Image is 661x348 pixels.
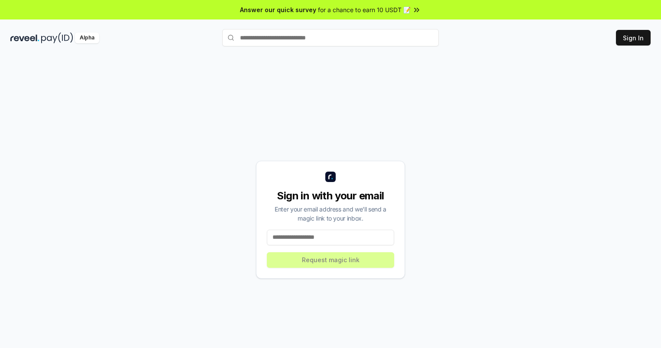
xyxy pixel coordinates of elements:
span: for a chance to earn 10 USDT 📝 [318,5,411,14]
img: pay_id [41,33,73,43]
div: Enter your email address and we’ll send a magic link to your inbox. [267,205,394,223]
div: Sign in with your email [267,189,394,203]
button: Sign In [616,30,651,46]
div: Alpha [75,33,99,43]
img: logo_small [325,172,336,182]
img: reveel_dark [10,33,39,43]
span: Answer our quick survey [240,5,316,14]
